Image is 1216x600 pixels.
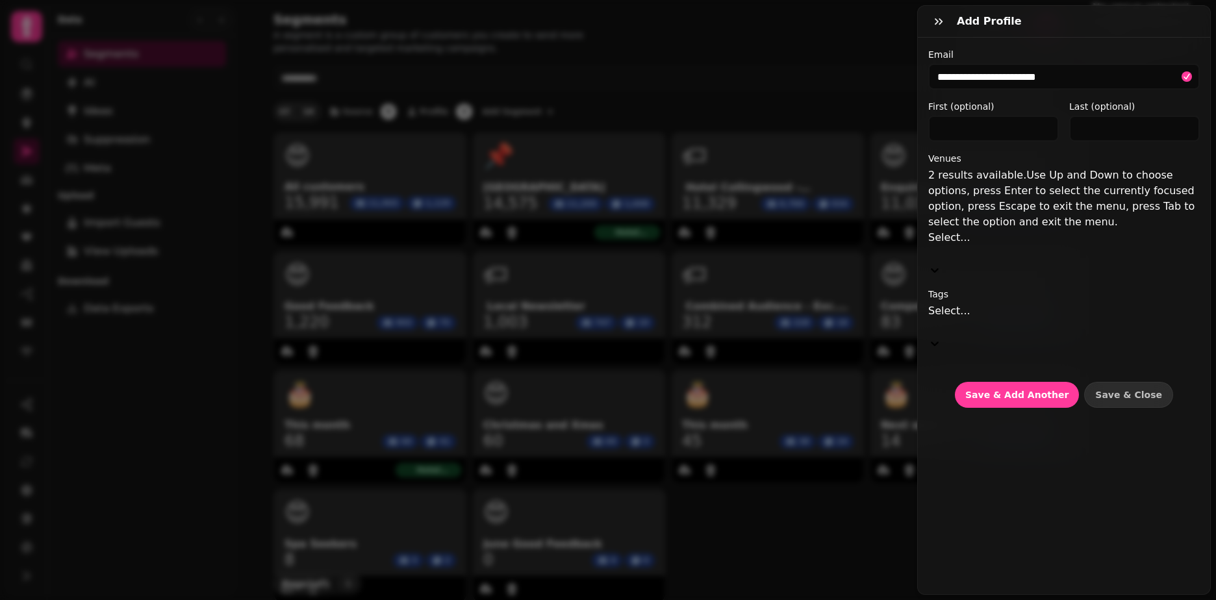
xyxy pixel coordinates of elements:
label: First (optional) [928,100,1059,113]
span: Save & Add Another [965,390,1069,399]
label: Tags [928,288,1200,301]
div: Select... [928,230,1200,245]
label: Email [928,48,1200,61]
label: Last (optional) [1069,100,1200,113]
div: Select... [928,303,1200,319]
span: Save & Close [1095,390,1162,399]
button: Save & Close [1084,382,1173,408]
span: Use Up and Down to choose options, press Enter to select the currently focused option, press Esca... [928,169,1195,228]
button: Save & Add Another [955,382,1079,408]
span: 2 results available. [928,169,1026,181]
h3: Add profile [957,14,1027,29]
label: Venues [928,152,1200,165]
